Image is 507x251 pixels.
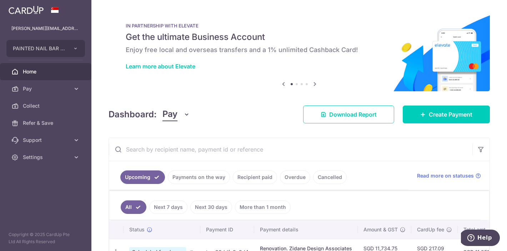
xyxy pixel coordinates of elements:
[200,220,254,239] th: Payment ID
[23,68,70,75] span: Home
[11,25,80,32] p: [PERSON_NAME][EMAIL_ADDRESS][DOMAIN_NAME]
[429,110,472,119] span: Create Payment
[168,170,230,184] a: Payments on the way
[129,226,145,233] span: Status
[280,170,310,184] a: Overdue
[9,6,44,14] img: CardUp
[109,138,472,161] input: Search by recipient name, payment id or reference
[149,200,187,214] a: Next 7 days
[254,220,358,239] th: Payment details
[23,137,70,144] span: Support
[162,108,190,121] button: Pay
[313,170,347,184] a: Cancelled
[126,23,473,29] p: IN PARTNERSHIP WITH ELEVATE
[23,154,70,161] span: Settings
[109,108,157,121] h4: Dashboard:
[463,226,487,233] span: Total amt.
[23,102,70,109] span: Collect
[303,106,394,123] a: Download Report
[461,230,500,247] iframe: Opens a widget where you can find more information
[121,200,146,214] a: All
[23,119,70,127] span: Refer & Save
[109,11,490,91] img: Renovation banner
[13,45,66,52] span: PAINTED NAIL BAR 2 PTE. LTD.
[190,200,232,214] a: Next 30 days
[126,46,473,54] h6: Enjoy free local and overseas transfers and a 1% unlimited Cashback Card!
[417,226,444,233] span: CardUp fee
[126,31,473,43] h5: Get the ultimate Business Account
[235,200,291,214] a: More than 1 month
[126,63,195,70] a: Learn more about Elevate
[120,170,165,184] a: Upcoming
[363,226,398,233] span: Amount & GST
[233,170,277,184] a: Recipient paid
[417,172,474,179] span: Read more on statuses
[6,40,85,57] button: PAINTED NAIL BAR 2 PTE. LTD.
[417,172,481,179] a: Read more on statuses
[23,85,70,92] span: Pay
[162,108,177,121] span: Pay
[403,106,490,123] a: Create Payment
[329,110,377,119] span: Download Report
